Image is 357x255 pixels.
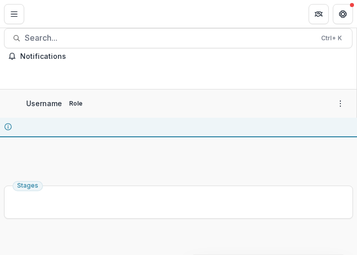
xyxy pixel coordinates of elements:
button: Search... [4,28,352,48]
div: Ctrl + K [319,33,344,44]
span: Stages [17,182,38,189]
button: Toggle Menu [4,4,24,24]
p: Role [66,99,86,108]
p: Username [26,98,62,109]
button: Partners [309,4,329,24]
button: Notifications [4,48,352,64]
button: More [334,98,346,110]
span: Search... [25,33,315,43]
span: Notifications [20,52,348,61]
button: Get Help [333,4,353,24]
